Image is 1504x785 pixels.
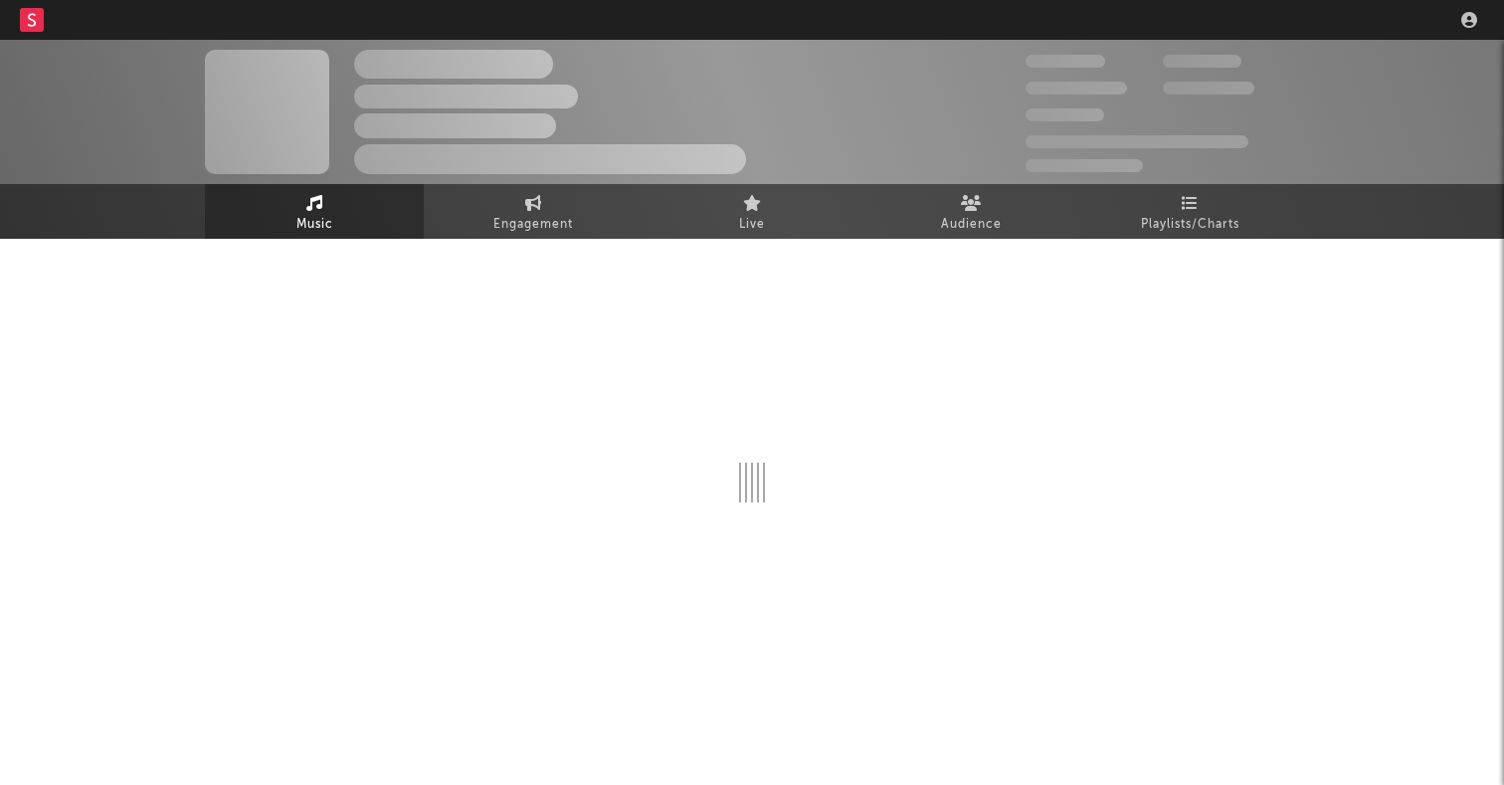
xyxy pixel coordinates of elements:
[424,184,643,239] a: Engagement
[1026,82,1127,95] span: 50,000,000
[1141,213,1239,237] span: Playlists/Charts
[739,213,765,237] span: Live
[1026,159,1143,172] span: Jump Score: 85.0
[493,213,573,237] span: Engagement
[205,184,424,239] a: Music
[1163,82,1254,95] span: 1,000,000
[1080,184,1299,239] a: Playlists/Charts
[1026,108,1104,121] span: 100,000
[643,184,861,239] a: Live
[1026,135,1248,148] span: 50,000,000 Monthly Listeners
[1163,55,1241,68] span: 100,000
[861,184,1080,239] a: Audience
[296,213,333,237] span: Music
[1026,55,1105,68] span: 300,000
[941,213,1002,237] span: Audience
